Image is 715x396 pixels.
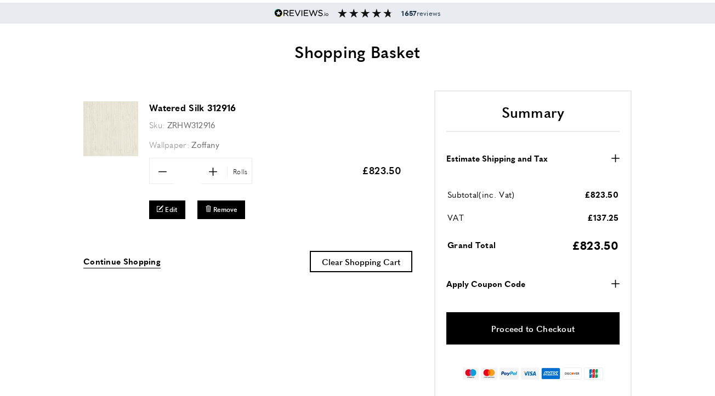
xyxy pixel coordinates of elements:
[227,167,251,177] span: Rolls
[167,119,215,130] span: ZRHW312916
[83,101,138,156] img: Watered Silk 312916
[191,139,219,150] span: Zoffany
[447,239,496,250] span: Grand Total
[447,211,464,223] span: VAT
[294,39,421,63] span: Shopping Basket
[322,256,400,267] span: Clear Shopping Cart
[401,9,440,18] span: reviews
[165,205,177,214] span: Edit
[479,188,514,200] span: (inc. Vat)
[362,163,401,177] span: £823.50
[197,200,245,219] button: Remove Watered Silk 312916
[521,368,539,380] img: visa
[83,255,161,267] span: Continue Shopping
[584,368,603,380] img: jcb
[401,8,416,18] strong: 1657
[563,368,582,380] img: discover
[149,119,164,130] span: Sku:
[446,152,620,165] button: Estimate Shipping and Tax
[585,188,618,200] span: £823.50
[463,368,479,380] img: maestro
[481,368,497,380] img: mastercard
[83,255,161,268] a: Continue Shopping
[447,188,479,200] span: Subtotal
[446,152,548,165] strong: Estimate Shipping and Tax
[446,312,620,345] a: Proceed to Checkout
[213,205,237,214] span: Remove
[446,277,525,290] strong: Apply Coupon Code
[572,237,618,253] span: £823.50
[149,101,236,114] a: Watered Silk 312916
[541,368,560,380] img: american-express
[83,148,138,158] a: Watered Silk 312916
[149,200,185,219] a: Edit Watered Silk 312916
[446,277,620,290] button: Apply Coupon Code
[587,211,618,223] span: £137.25
[310,251,412,272] button: Clear Shopping Cart
[500,368,519,380] img: paypal
[149,139,189,150] span: Wallpaper:
[274,9,329,18] img: Reviews.io 5 stars
[446,102,620,132] h2: Summary
[338,9,393,18] img: Reviews section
